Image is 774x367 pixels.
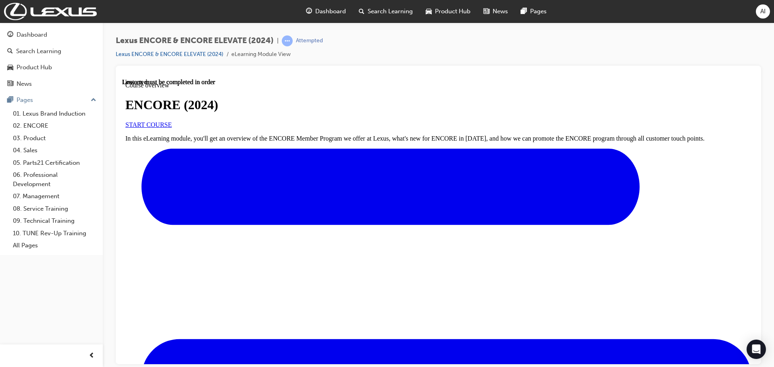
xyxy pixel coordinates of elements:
a: 10. TUNE Rev-Up Training [10,227,100,240]
h1: ENCORE (2024) [3,19,629,34]
a: 08. Service Training [10,203,100,215]
span: Product Hub [435,7,470,16]
a: pages-iconPages [514,3,553,20]
span: | [277,36,279,46]
span: Dashboard [315,7,346,16]
a: search-iconSearch Learning [352,3,419,20]
div: Product Hub [17,63,52,72]
span: prev-icon [89,351,95,361]
a: car-iconProduct Hub [419,3,477,20]
a: Dashboard [3,27,100,42]
span: AI [760,7,766,16]
span: learningRecordVerb_ATTEMPT-icon [282,35,293,46]
a: 02. ENCORE [10,120,100,132]
span: Lexus ENCORE & ENCORE ELEVATE (2024) [116,36,274,46]
button: AI [756,4,770,19]
span: pages-icon [521,6,527,17]
button: Pages [3,93,100,108]
div: Open Intercom Messenger [747,340,766,359]
p: In this eLearning module, you'll get an overview of the ENCORE Member Program we offer at Lexus, ... [3,56,629,64]
a: All Pages [10,239,100,252]
a: 09. Technical Training [10,215,100,227]
div: Pages [17,95,33,105]
a: Search Learning [3,44,100,59]
span: Search Learning [368,7,413,16]
a: Product Hub [3,60,100,75]
a: 07. Management [10,190,100,203]
a: START COURSE [3,43,50,50]
span: search-icon [7,48,13,55]
div: News [17,79,32,89]
a: Lexus ENCORE & ENCORE ELEVATE (2024) [116,51,223,58]
span: car-icon [7,64,13,71]
span: search-icon [359,6,364,17]
div: Search Learning [16,47,61,56]
a: 04. Sales [10,144,100,157]
a: 01. Lexus Brand Induction [10,108,100,120]
span: news-icon [483,6,489,17]
a: 06. Professional Development [10,169,100,190]
a: 05. Parts21 Certification [10,157,100,169]
span: guage-icon [7,31,13,39]
span: up-icon [91,95,96,106]
span: car-icon [426,6,432,17]
button: DashboardSearch LearningProduct HubNews [3,26,100,93]
span: guage-icon [306,6,312,17]
a: News [3,77,100,91]
a: 03. Product [10,132,100,145]
a: news-iconNews [477,3,514,20]
span: pages-icon [7,97,13,104]
div: Attempted [296,37,323,45]
div: Dashboard [17,30,47,39]
li: eLearning Module View [231,50,291,59]
span: News [493,7,508,16]
a: guage-iconDashboard [300,3,352,20]
img: Trak [4,3,97,20]
span: Pages [530,7,547,16]
span: news-icon [7,81,13,88]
